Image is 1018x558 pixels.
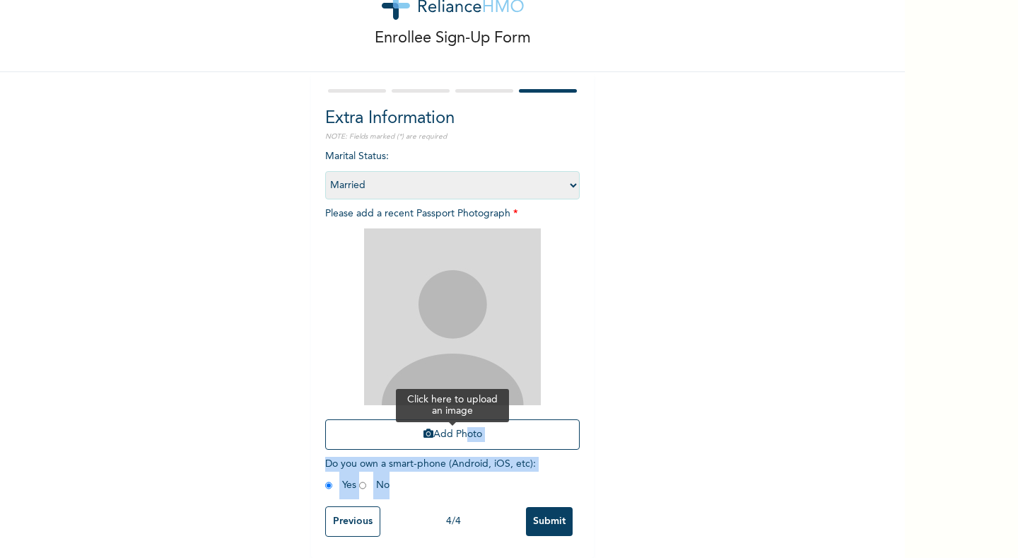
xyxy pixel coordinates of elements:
input: Submit [526,507,573,536]
div: 4 / 4 [380,514,526,529]
img: Crop [364,228,541,405]
p: Enrollee Sign-Up Form [375,27,531,50]
p: NOTE: Fields marked (*) are required [325,132,580,142]
span: Marital Status : [325,151,580,190]
input: Previous [325,506,380,537]
button: Add Photo [325,419,580,450]
span: Please add a recent Passport Photograph [325,209,580,457]
h2: Extra Information [325,106,580,132]
span: Do you own a smart-phone (Android, iOS, etc) : Yes No [325,459,536,490]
